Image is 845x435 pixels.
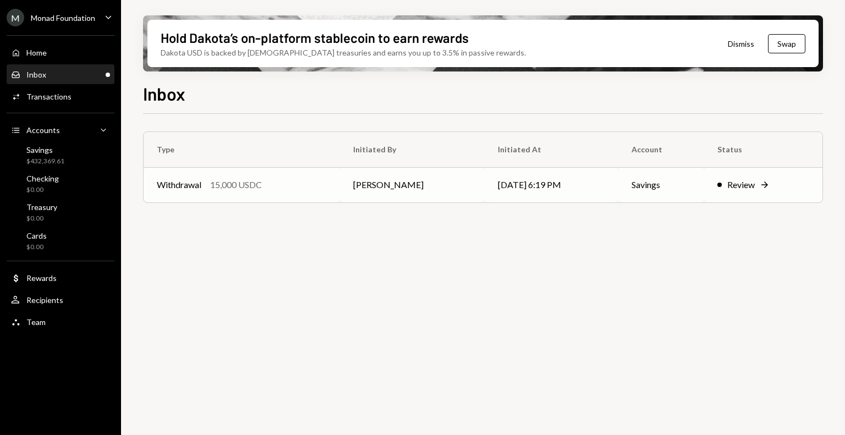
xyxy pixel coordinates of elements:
th: Initiated At [485,132,619,167]
h1: Inbox [143,82,185,104]
a: Accounts [7,120,114,140]
th: Account [618,132,704,167]
div: Rewards [26,273,57,283]
td: Savings [618,167,704,202]
div: Accounts [26,125,60,135]
div: Checking [26,174,59,183]
th: Status [704,132,822,167]
div: Withdrawal [157,178,201,191]
td: [PERSON_NAME] [340,167,485,202]
a: Cards$0.00 [7,228,114,254]
a: Savings$432,369.61 [7,142,114,168]
td: [DATE] 6:19 PM [485,167,619,202]
div: $0.00 [26,185,59,195]
a: Home [7,42,114,62]
div: Treasury [26,202,57,212]
th: Type [144,132,340,167]
div: $0.00 [26,243,47,252]
a: Team [7,312,114,332]
th: Initiated By [340,132,485,167]
div: Review [727,178,755,191]
div: M [7,9,24,26]
a: Recipients [7,290,114,310]
div: $0.00 [26,214,57,223]
div: $432,369.61 [26,157,64,166]
div: Transactions [26,92,72,101]
a: Treasury$0.00 [7,199,114,225]
button: Swap [768,34,805,53]
a: Rewards [7,268,114,288]
div: Home [26,48,47,57]
div: Hold Dakota’s on-platform stablecoin to earn rewards [161,29,469,47]
a: Inbox [7,64,114,84]
div: Savings [26,145,64,155]
a: Checking$0.00 [7,170,114,197]
button: Dismiss [714,31,768,57]
div: Team [26,317,46,327]
div: Monad Foundation [31,13,95,23]
div: 15,000 USDC [210,178,262,191]
div: Recipients [26,295,63,305]
div: Cards [26,231,47,240]
div: Inbox [26,70,46,79]
a: Transactions [7,86,114,106]
div: Dakota USD is backed by [DEMOGRAPHIC_DATA] treasuries and earns you up to 3.5% in passive rewards. [161,47,526,58]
